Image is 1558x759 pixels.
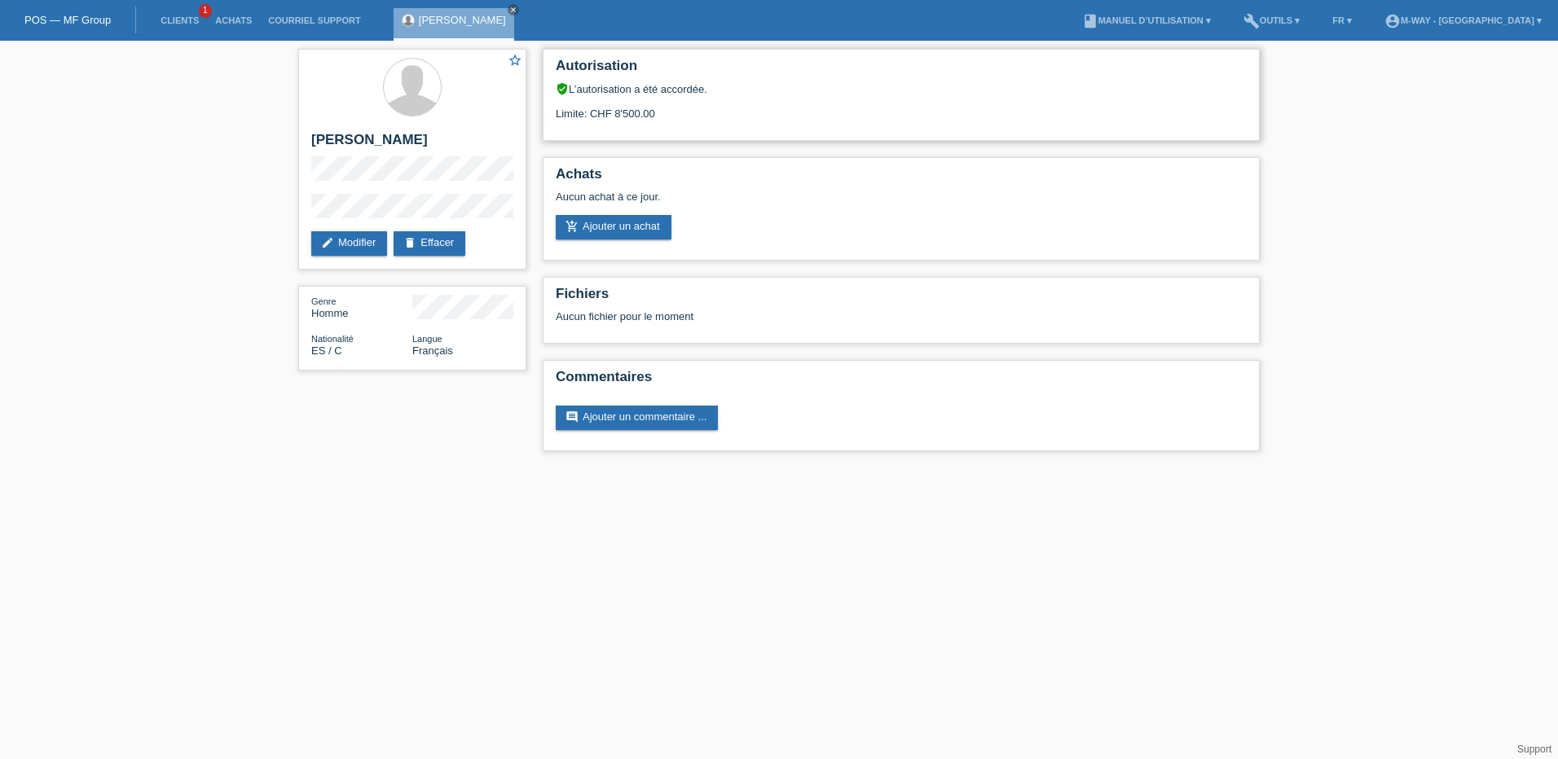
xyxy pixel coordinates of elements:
div: L’autorisation a été accordée. [556,82,1247,95]
i: edit [321,236,334,249]
a: editModifier [311,231,387,256]
div: Limite: CHF 8'500.00 [556,95,1247,120]
a: star_border [508,53,522,70]
i: close [509,6,517,14]
h2: Commentaires [556,369,1247,393]
i: delete [403,236,416,249]
h2: [PERSON_NAME] [311,132,513,156]
span: Espagne / C / 28.06.2012 [311,344,342,357]
a: account_circlem-way - [GEOGRAPHIC_DATA] ▾ [1376,15,1550,25]
a: add_shopping_cartAjouter un achat [556,215,671,239]
i: build [1243,13,1260,29]
a: commentAjouter un commentaire ... [556,406,718,430]
i: star_border [508,53,522,68]
i: add_shopping_cart [566,220,579,233]
i: account_circle [1384,13,1401,29]
div: Aucun achat à ce jour. [556,191,1247,215]
i: comment [566,410,579,423]
i: book [1082,13,1098,29]
span: Nationalité [311,334,354,344]
i: verified_user [556,82,569,95]
a: Achats [207,15,260,25]
a: deleteEffacer [394,231,465,256]
span: 1 [199,4,212,18]
a: FR ▾ [1324,15,1360,25]
h2: Achats [556,166,1247,191]
a: POS — MF Group [24,14,111,26]
a: close [508,4,519,15]
div: Aucun fichier pour le moment [556,310,1054,322]
a: [PERSON_NAME] [419,14,506,26]
a: buildOutils ▾ [1235,15,1308,25]
span: Langue [412,334,442,344]
span: Genre [311,296,337,306]
a: Courriel Support [260,15,368,25]
h2: Fichiers [556,286,1247,310]
a: Support [1517,744,1551,755]
h2: Autorisation [556,58,1247,82]
span: Français [412,344,453,357]
a: Clients [152,15,207,25]
div: Homme [311,295,412,319]
a: bookManuel d’utilisation ▾ [1074,15,1219,25]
